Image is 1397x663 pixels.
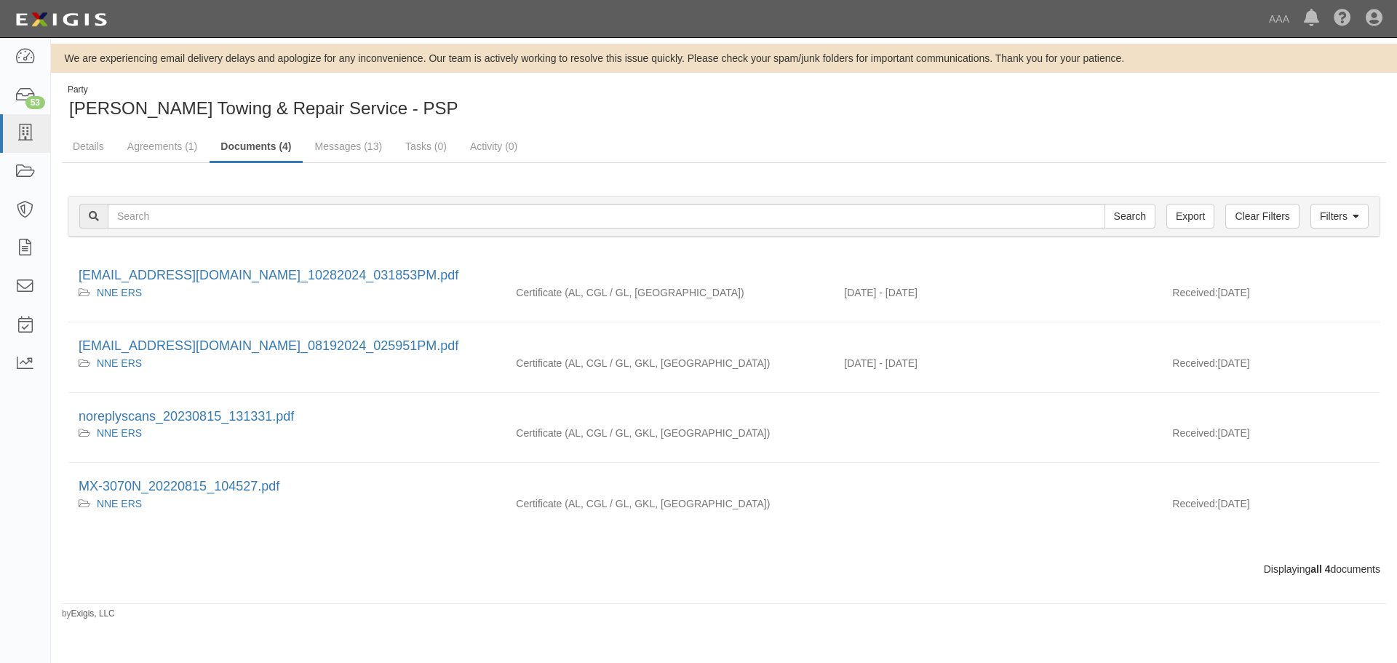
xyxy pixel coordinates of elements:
div: Effective 08/15/2024 - Expiration 08/15/2025 [833,356,1161,370]
a: Agreements (1) [116,132,208,161]
div: [DATE] [1161,496,1380,518]
a: Messages (13) [304,132,394,161]
a: [EMAIL_ADDRESS][DOMAIN_NAME]_08192024_025951PM.pdf [79,338,458,353]
b: all 4 [1310,563,1330,575]
p: Received: [1172,285,1217,300]
p: Received: [1172,356,1217,370]
div: [DATE] [1161,356,1380,378]
a: NNE ERS [97,287,142,298]
span: [PERSON_NAME] Towing & Repair Service - PSP [69,98,458,118]
a: Export [1166,204,1214,229]
div: [DATE] [1161,426,1380,448]
input: Search [108,204,1105,229]
p: Received: [1172,496,1217,511]
div: NNE ERS [79,426,494,440]
small: by [62,608,115,620]
a: Filters [1310,204,1369,229]
div: Auto Liability Commercial General Liability / Garage Liability Garage Keepers Liability On-Hook [505,426,833,440]
input: Search [1105,204,1155,229]
a: Details [62,132,115,161]
div: Auto Liability Commercial General Liability / Garage Liability On-Hook [505,285,833,300]
a: Documents (4) [210,132,302,163]
div: Auto Liability Commercial General Liability / Garage Liability Garage Keepers Liability On-Hook [505,356,833,370]
div: MX-3070N_20220815_104527.pdf [79,477,1369,496]
div: 53 [25,96,45,109]
img: logo-5460c22ac91f19d4615b14bd174203de0afe785f0fc80cf4dbbc73dc1793850b.png [11,7,111,33]
a: Tasks (0) [394,132,458,161]
div: Effective 10/25/2024 - Expiration 10/25/2025 [833,285,1161,300]
a: NNE ERS [97,357,142,369]
a: NNE ERS [97,498,142,509]
a: Activity (0) [459,132,528,161]
a: [EMAIL_ADDRESS][DOMAIN_NAME]_10282024_031853PM.pdf [79,268,458,282]
a: Clear Filters [1225,204,1299,229]
div: NNE ERS [79,496,494,511]
div: [DATE] [1161,285,1380,307]
div: We are experiencing email delivery delays and apologize for any inconvenience. Our team is active... [51,51,1397,65]
a: noreplyscans_20230815_131331.pdf [79,409,294,424]
div: Effective - Expiration [833,496,1161,497]
div: Party [68,84,458,96]
i: Help Center - Complianz [1334,10,1351,28]
div: NNE ERS [79,285,494,300]
a: AAA [1262,4,1297,33]
div: Auto Liability Commercial General Liability / Garage Liability Garage Keepers Liability On-Hook [505,496,833,511]
a: MX-3070N_20220815_104527.pdf [79,479,279,493]
a: Exigis, LLC [71,608,115,619]
div: noreplyscans@pnlsolutions.net_08192024_025951PM.pdf [79,337,1369,356]
div: Morgan's Towing & Repair Service - PSP [62,84,713,121]
div: noreplyscans_20230815_131331.pdf [79,408,1369,426]
p: Received: [1172,426,1217,440]
div: NNE ERS [79,356,494,370]
div: Displaying documents [57,562,1391,576]
div: noreplyscans@pnlsolutions.net_10282024_031853PM.pdf [79,266,1369,285]
a: NNE ERS [97,427,142,439]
